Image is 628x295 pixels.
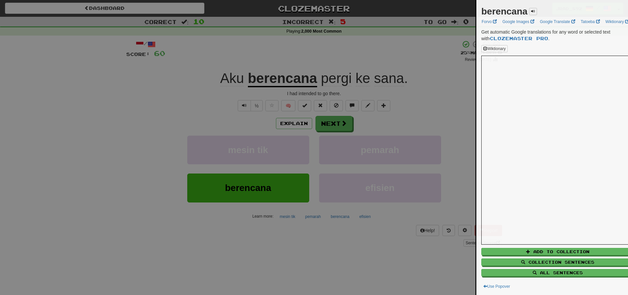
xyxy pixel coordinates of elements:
[500,18,536,25] a: Google Images
[481,45,508,52] button: Wiktionary
[480,18,499,25] a: Forvo
[481,283,512,290] button: Use Popover
[538,18,577,25] a: Google Translate
[579,18,602,25] a: Tatoeba
[490,36,548,41] a: Clozemaster Pro
[481,6,527,16] strong: berencana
